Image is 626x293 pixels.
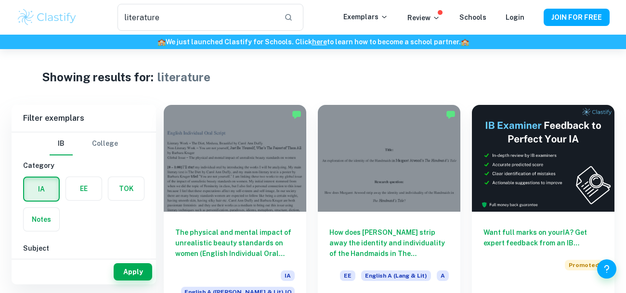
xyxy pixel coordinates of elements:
[361,270,431,281] span: English A (Lang & Lit)
[343,12,388,22] p: Exemplars
[24,178,59,201] button: IA
[472,105,614,212] img: Thumbnail
[50,132,118,155] div: Filter type choice
[544,9,610,26] button: JOIN FOR FREE
[117,4,276,31] input: Search for any exemplars...
[446,110,456,119] img: Marked
[407,13,440,23] p: Review
[157,38,166,46] span: 🏫
[114,263,152,280] button: Apply
[16,8,78,27] img: Clastify logo
[281,270,295,281] span: IA
[461,38,469,46] span: 🏫
[506,13,524,21] a: Login
[42,68,154,86] h1: Showing results for:
[565,260,603,270] span: Promoted
[157,68,210,86] h1: literature
[483,227,603,248] h6: Want full marks on your IA ? Get expert feedback from an IB examiner!
[340,270,355,281] span: EE
[12,105,156,132] h6: Filter exemplars
[459,13,486,21] a: Schools
[108,177,144,200] button: TOK
[312,38,327,46] a: here
[597,259,616,279] button: Help and Feedback
[175,227,295,259] h6: The physical and mental impact of unrealistic beauty standards on women (English Individual Oral ...
[92,132,118,155] button: College
[23,243,144,254] h6: Subject
[2,37,624,47] h6: We just launched Clastify for Schools. Click to learn how to become a school partner.
[23,160,144,171] h6: Category
[24,208,59,231] button: Notes
[292,110,301,119] img: Marked
[50,132,73,155] button: IB
[329,227,449,259] h6: How does [PERSON_NAME] strip away the identity and individuality of the Handmaids in The Handmaid...
[437,270,449,281] span: A
[66,177,102,200] button: EE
